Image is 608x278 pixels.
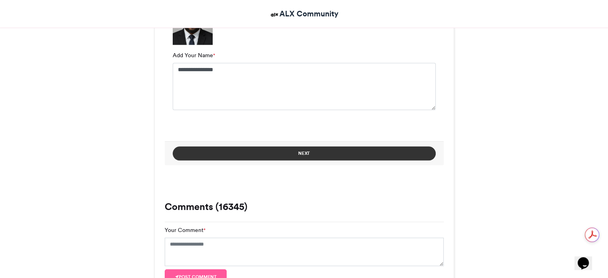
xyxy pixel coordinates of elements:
label: Your Comment [165,226,205,234]
img: ALX Community [269,10,279,20]
a: ALX Community [269,8,339,20]
label: Add Your Name [173,51,215,60]
h3: Comments (16345) [165,202,444,212]
button: Next [173,146,436,160]
iframe: chat widget [574,246,600,270]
